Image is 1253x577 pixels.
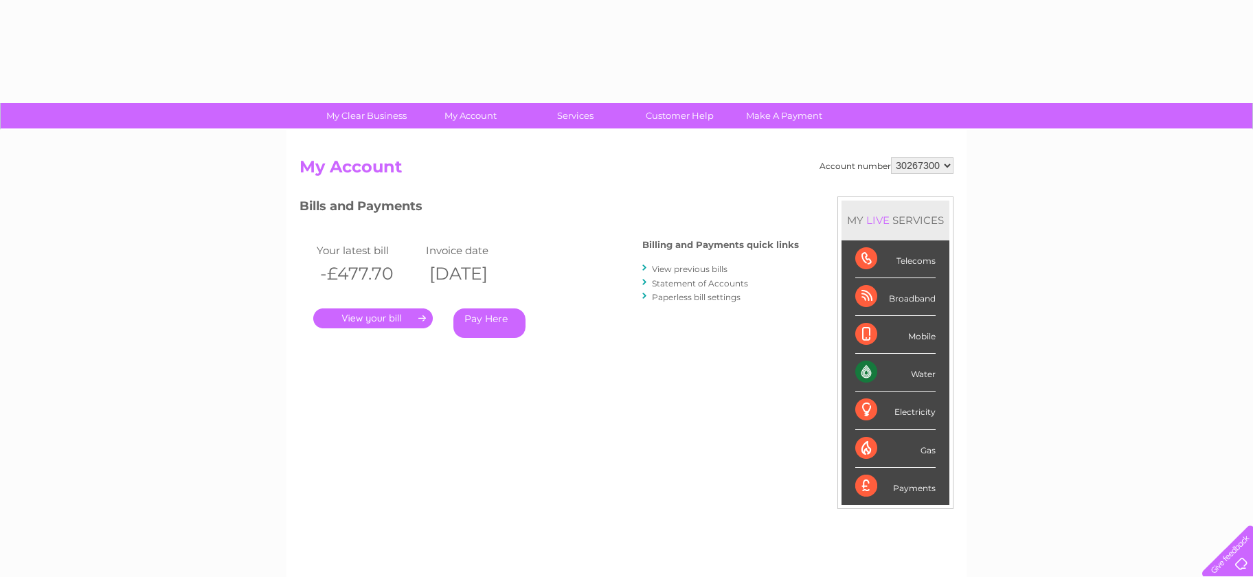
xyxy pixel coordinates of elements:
[422,260,532,288] th: [DATE]
[313,308,433,328] a: .
[310,103,423,128] a: My Clear Business
[820,157,953,174] div: Account number
[855,316,936,354] div: Mobile
[623,103,736,128] a: Customer Help
[855,392,936,429] div: Electricity
[422,241,532,260] td: Invoice date
[453,308,526,338] a: Pay Here
[652,278,748,288] a: Statement of Accounts
[300,157,953,183] h2: My Account
[313,260,422,288] th: -£477.70
[414,103,528,128] a: My Account
[855,430,936,468] div: Gas
[855,278,936,316] div: Broadband
[842,201,949,240] div: MY SERVICES
[300,196,799,220] h3: Bills and Payments
[727,103,841,128] a: Make A Payment
[855,468,936,505] div: Payments
[863,214,892,227] div: LIVE
[652,264,727,274] a: View previous bills
[519,103,632,128] a: Services
[855,240,936,278] div: Telecoms
[313,241,422,260] td: Your latest bill
[652,292,741,302] a: Paperless bill settings
[642,240,799,250] h4: Billing and Payments quick links
[855,354,936,392] div: Water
